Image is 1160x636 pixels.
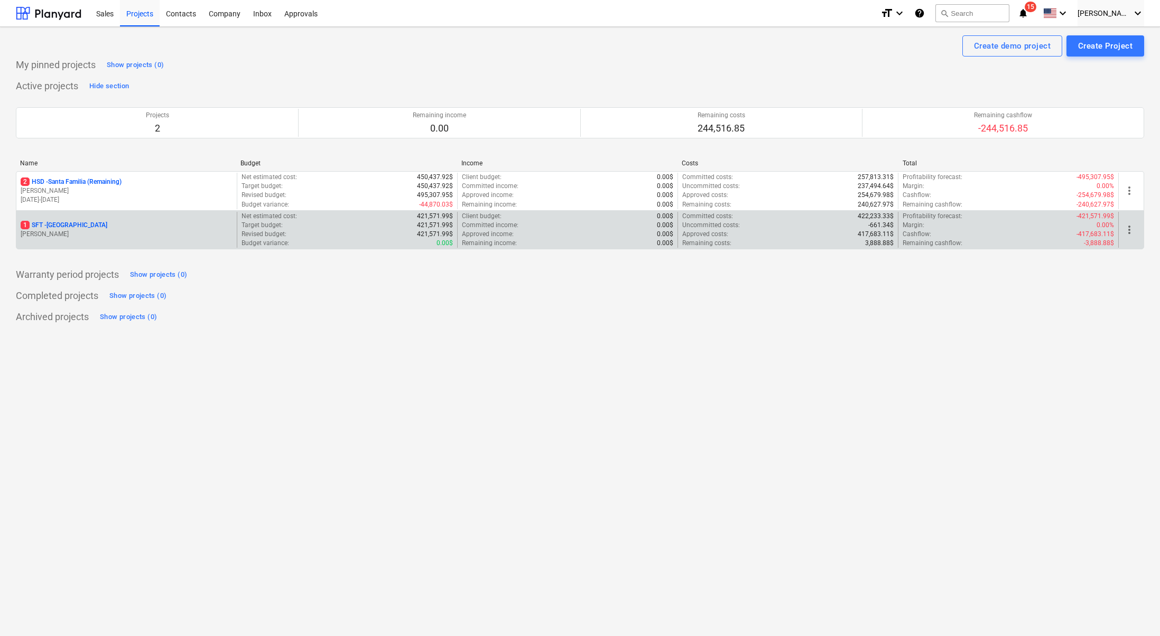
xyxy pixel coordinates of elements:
[1123,223,1136,236] span: more_vert
[462,200,517,209] p: Remaining income :
[417,230,453,239] p: 421,571.99$
[858,182,894,191] p: 237,494.64$
[462,182,518,191] p: Committed income :
[16,59,96,71] p: My pinned projects
[21,221,30,229] span: 1
[462,221,518,230] p: Committed income :
[1077,173,1114,182] p: -495,307.95$
[858,173,894,182] p: 257,813.31$
[21,177,30,186] span: 2
[1123,184,1136,197] span: more_vert
[417,212,453,221] p: 421,571.99$
[1078,9,1130,17] span: [PERSON_NAME]
[682,212,733,221] p: Committed costs :
[657,200,673,209] p: 0.00$
[462,230,514,239] p: Approved income :
[657,221,673,230] p: 0.00$
[21,230,233,239] p: [PERSON_NAME]
[682,191,728,200] p: Approved costs :
[87,78,132,95] button: Hide section
[865,239,894,248] p: 3,888.88$
[962,35,1062,57] button: Create demo project
[1077,191,1114,200] p: -254,679.98$
[1025,2,1036,12] span: 15
[107,287,169,304] button: Show projects (0)
[903,221,924,230] p: Margin :
[100,311,157,323] div: Show projects (0)
[1131,7,1144,20] i: keyboard_arrow_down
[107,59,164,71] div: Show projects (0)
[1018,7,1028,20] i: notifications
[698,111,745,120] p: Remaining costs
[1107,585,1160,636] iframe: Chat Widget
[657,191,673,200] p: 0.00$
[1066,35,1144,57] button: Create Project
[1097,221,1114,230] p: 0.00%
[858,191,894,200] p: 254,679.98$
[21,177,233,204] div: 2HSD -Santa Familia (Remaining)[PERSON_NAME][DATE]-[DATE]
[242,212,297,221] p: Net estimated cost :
[21,186,233,195] p: [PERSON_NAME]
[657,182,673,191] p: 0.00$
[974,111,1032,120] p: Remaining cashflow
[16,311,89,323] p: Archived projects
[242,230,286,239] p: Revised budget :
[858,200,894,209] p: 240,627.97$
[130,269,187,281] div: Show projects (0)
[104,57,166,73] button: Show projects (0)
[242,191,286,200] p: Revised budget :
[242,221,283,230] p: Target budget :
[903,212,962,221] p: Profitability forecast :
[462,239,517,248] p: Remaining income :
[242,239,289,248] p: Budget variance :
[682,173,733,182] p: Committed costs :
[109,290,166,302] div: Show projects (0)
[1077,212,1114,221] p: -421,571.99$
[16,80,78,92] p: Active projects
[1077,230,1114,239] p: -417,683.11$
[903,160,1115,167] div: Total
[20,160,232,167] div: Name
[240,160,452,167] div: Budget
[242,173,297,182] p: Net estimated cost :
[461,160,673,167] div: Income
[893,7,906,20] i: keyboard_arrow_down
[698,122,745,135] p: 244,516.85
[657,239,673,248] p: 0.00$
[16,268,119,281] p: Warranty period projects
[657,212,673,221] p: 0.00$
[437,239,453,248] p: 0.00$
[419,200,453,209] p: -44,870.03$
[413,122,466,135] p: 0.00
[1097,182,1114,191] p: 0.00%
[868,221,894,230] p: -661.34$
[21,221,107,230] p: SFT - [GEOGRAPHIC_DATA]
[858,212,894,221] p: 422,233.33$
[682,230,728,239] p: Approved costs :
[682,182,740,191] p: Uncommitted costs :
[89,80,129,92] div: Hide section
[682,221,740,230] p: Uncommitted costs :
[417,191,453,200] p: 495,307.95$
[462,212,502,221] p: Client budget :
[1084,239,1114,248] p: -3,888.88$
[417,221,453,230] p: 421,571.99$
[935,4,1009,22] button: Search
[1107,585,1160,636] div: Widget de chat
[903,200,962,209] p: Remaining cashflow :
[880,7,893,20] i: format_size
[146,111,169,120] p: Projects
[21,221,233,239] div: 1SFT -[GEOGRAPHIC_DATA][PERSON_NAME]
[858,230,894,239] p: 417,683.11$
[657,230,673,239] p: 0.00$
[903,230,931,239] p: Cashflow :
[1056,7,1069,20] i: keyboard_arrow_down
[903,173,962,182] p: Profitability forecast :
[97,308,160,325] button: Show projects (0)
[682,160,894,167] div: Costs
[1077,200,1114,209] p: -240,627.97$
[462,191,514,200] p: Approved income :
[914,7,925,20] i: Knowledge base
[417,182,453,191] p: 450,437.92$
[242,182,283,191] p: Target budget :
